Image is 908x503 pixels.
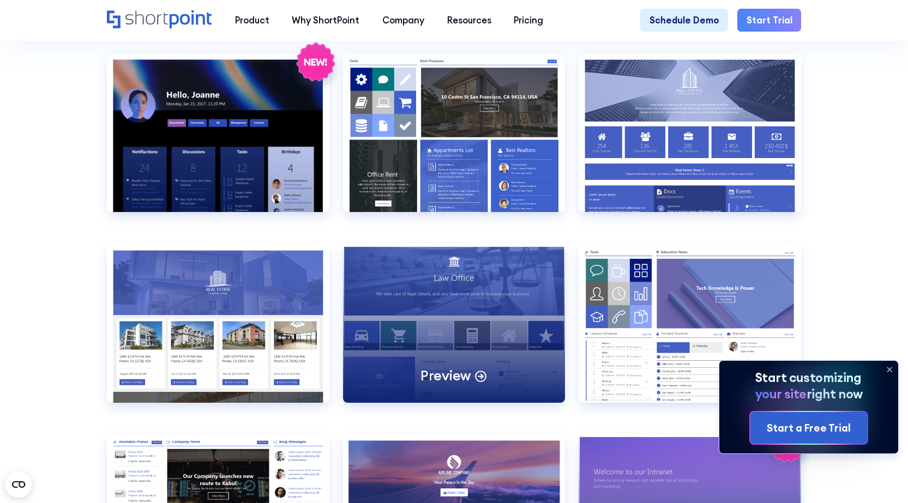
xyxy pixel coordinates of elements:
[767,420,851,435] div: Start a Free Trial
[382,14,424,27] div: Company
[514,14,543,27] div: Pricing
[579,244,801,421] a: Employees Directory 2
[235,14,269,27] div: Product
[281,9,371,32] a: Why ShortPoint
[343,53,566,231] a: Documents 1
[107,53,329,231] a: Communication
[371,9,436,32] a: Company
[107,244,329,421] a: Documents 3
[737,9,801,32] a: Start Trial
[420,367,471,384] p: Preview
[640,9,728,32] a: Schedule Demo
[750,412,867,444] a: Start a Free Trial
[853,451,908,503] iframe: Chat Widget
[107,10,213,30] a: Home
[436,9,503,32] a: Resources
[579,53,801,231] a: Documents 2
[224,9,281,32] a: Product
[292,14,359,27] div: Why ShortPoint
[5,471,32,498] button: Open CMP widget
[503,9,555,32] a: Pricing
[447,14,491,27] div: Resources
[343,244,566,421] a: Employees Directory 1Preview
